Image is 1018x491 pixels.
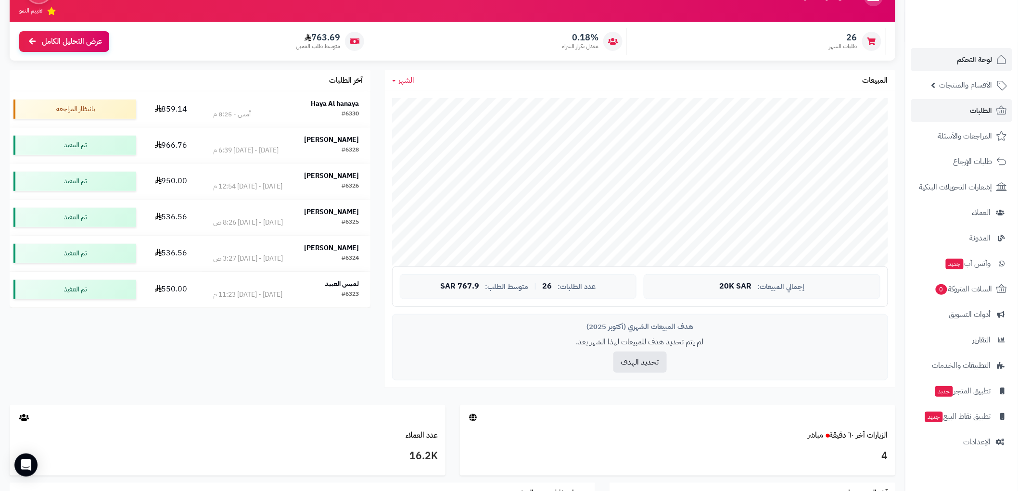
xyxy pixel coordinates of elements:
[924,410,991,423] span: تطبيق نقاط البيع
[932,359,991,372] span: التطبيقات والخدمات
[399,75,415,86] span: الشهر
[213,290,282,300] div: [DATE] - [DATE] 11:23 م
[911,379,1012,403] a: تطبيق المتجرجديد
[213,218,283,227] div: [DATE] - [DATE] 8:26 ص
[406,429,438,441] a: عدد العملاء
[140,164,202,199] td: 950.00
[140,91,202,127] td: 859.14
[42,36,102,47] span: عرض التحليل الكامل
[400,322,880,332] div: هدف المبيعات الشهري (أكتوبر 2025)
[305,207,359,217] strong: [PERSON_NAME]
[19,7,42,15] span: تقييم النمو
[330,76,363,85] h3: آخر الطلبات
[342,254,359,264] div: #6324
[970,104,993,117] span: الطلبات
[562,42,598,50] span: معدل تكرار الشراء
[925,412,943,422] span: جديد
[911,430,1012,453] a: الإعدادات
[213,182,282,191] div: [DATE] - [DATE] 12:54 م
[19,31,109,52] a: عرض التحليل الكامل
[957,53,993,66] span: لوحة التحكم
[305,171,359,181] strong: [PERSON_NAME]
[13,172,136,191] div: تم التنفيذ
[562,32,598,43] span: 0.18%
[945,257,991,270] span: وآتس آب
[13,208,136,227] div: تم التنفيذ
[719,282,751,291] span: 20K SAR
[938,129,993,143] span: المراجعات والأسئلة
[296,42,340,50] span: متوسط طلب العميل
[949,308,991,321] span: أدوات التسويق
[911,150,1012,173] a: طلبات الإرجاع
[911,176,1012,199] a: إشعارات التحويلات البنكية
[17,448,438,465] h3: 16.2K
[757,283,804,291] span: إجمالي المبيعات:
[342,290,359,300] div: #6323
[296,32,340,43] span: 763.69
[829,42,857,50] span: طلبات الشهر
[911,227,1012,250] a: المدونة
[558,283,596,291] span: عدد الطلبات:
[13,280,136,299] div: تم التنفيذ
[911,252,1012,275] a: وآتس آبجديد
[342,182,359,191] div: #6326
[213,110,251,119] div: أمس - 8:25 م
[911,405,1012,428] a: تطبيق نقاط البيعجديد
[973,333,991,347] span: التقارير
[305,135,359,145] strong: [PERSON_NAME]
[311,99,359,109] strong: Haya Al hanaya
[392,75,415,86] a: الشهر
[964,435,991,449] span: الإعدادات
[485,283,528,291] span: متوسط الطلب:
[953,26,1009,46] img: logo-2.png
[140,127,202,163] td: 966.76
[970,231,991,245] span: المدونة
[213,146,279,155] div: [DATE] - [DATE] 6:39 م
[919,180,993,194] span: إشعارات التحويلات البنكية
[935,282,993,296] span: السلات المتروكة
[140,236,202,271] td: 536.56
[911,277,1012,301] a: السلات المتروكة0
[342,218,359,227] div: #6325
[911,201,1012,224] a: العملاء
[542,282,552,291] span: 26
[829,32,857,43] span: 26
[911,328,1012,352] a: التقارير
[534,283,536,290] span: |
[13,244,136,263] div: تم التنفيذ
[467,448,889,465] h3: 4
[342,146,359,155] div: #6328
[972,206,991,219] span: العملاء
[13,100,136,119] div: بانتظار المراجعة
[140,200,202,235] td: 536.56
[940,78,993,92] span: الأقسام والمنتجات
[14,453,38,477] div: Open Intercom Messenger
[934,384,991,398] span: تطبيق المتجر
[140,272,202,307] td: 550.00
[613,352,667,373] button: تحديد الهدف
[911,303,1012,326] a: أدوات التسويق
[911,48,1012,71] a: لوحة التحكم
[911,99,1012,122] a: الطلبات
[808,429,888,441] a: الزيارات آخر ٦٠ دقيقةمباشر
[213,254,283,264] div: [DATE] - [DATE] 3:27 ص
[954,155,993,168] span: طلبات الإرجاع
[342,110,359,119] div: #6330
[808,429,824,441] small: مباشر
[911,354,1012,377] a: التطبيقات والخدمات
[325,279,359,289] strong: لميس العبيد
[946,259,964,269] span: جديد
[936,284,947,295] span: 0
[911,125,1012,148] a: المراجعات والأسئلة
[13,136,136,155] div: تم التنفيذ
[305,243,359,253] strong: [PERSON_NAME]
[400,337,880,348] p: لم يتم تحديد هدف للمبيعات لهذا الشهر بعد.
[440,282,479,291] span: 767.9 SAR
[863,76,888,85] h3: المبيعات
[935,386,953,397] span: جديد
